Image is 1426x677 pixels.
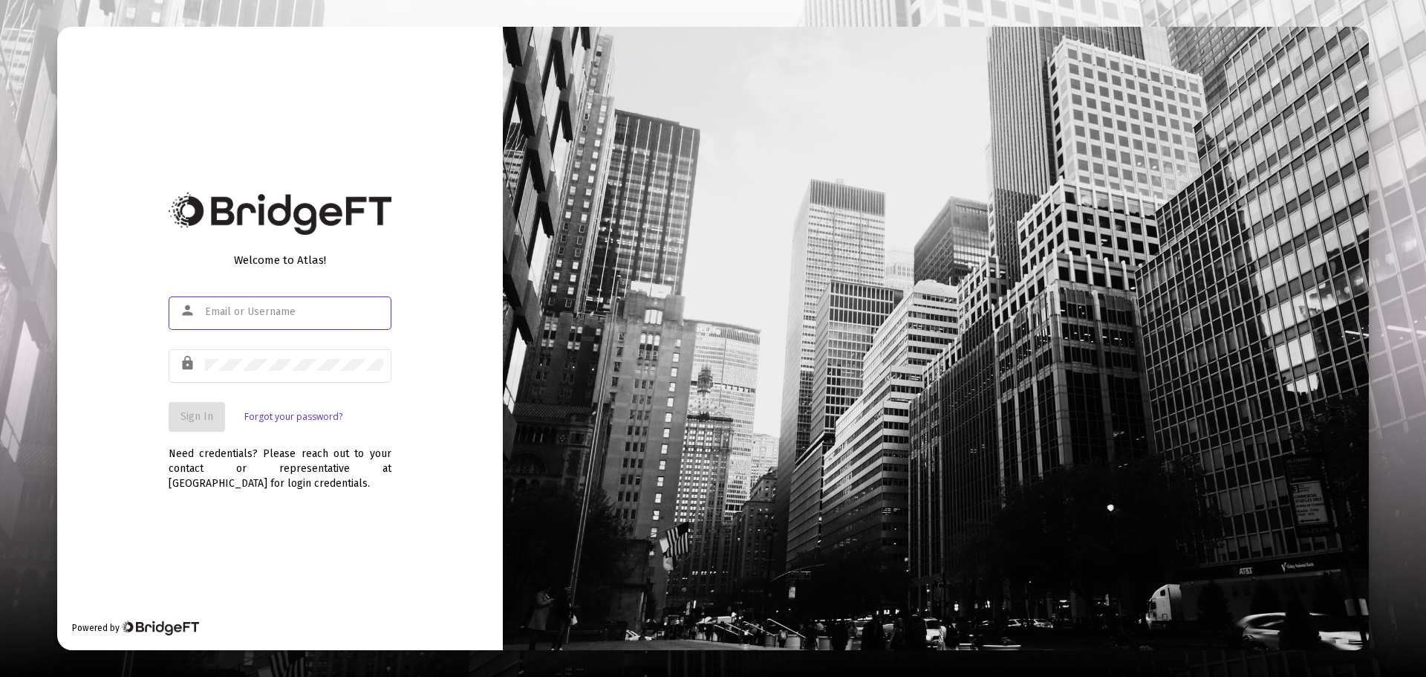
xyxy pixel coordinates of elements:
span: Sign In [180,410,213,423]
mat-icon: lock [180,354,198,372]
mat-icon: person [180,302,198,320]
a: Forgot your password? [244,409,342,424]
div: Powered by [72,621,199,635]
div: Need credentials? Please reach out to your contact or representative at [GEOGRAPHIC_DATA] for log... [169,432,391,491]
button: Sign In [169,402,225,432]
img: Bridge Financial Technology Logo [169,192,391,235]
img: Bridge Financial Technology Logo [121,621,199,635]
div: Welcome to Atlas! [169,253,391,268]
input: Email or Username [205,306,383,318]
